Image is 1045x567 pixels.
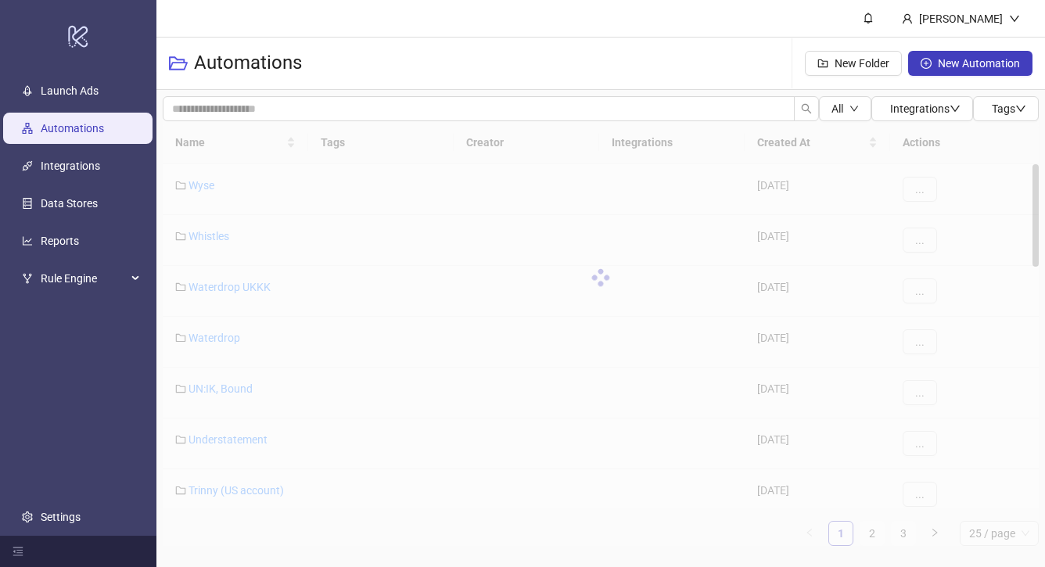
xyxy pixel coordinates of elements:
a: Launch Ads [41,84,99,97]
span: fork [22,273,33,284]
span: folder-add [817,58,828,69]
span: folder-open [169,54,188,73]
span: down [950,103,961,114]
button: Alldown [819,96,871,121]
a: Settings [41,511,81,523]
span: Tags [992,102,1026,115]
a: Data Stores [41,197,98,210]
span: New Automation [938,57,1020,70]
a: Integrations [41,160,100,172]
span: Integrations [890,102,961,115]
div: [PERSON_NAME] [913,10,1009,27]
a: Automations [41,122,104,135]
button: Tagsdown [973,96,1039,121]
span: bell [863,13,874,23]
span: down [1009,13,1020,24]
span: All [831,102,843,115]
span: down [849,104,859,113]
span: down [1015,103,1026,114]
h3: Automations [194,51,302,76]
span: search [801,103,812,114]
span: plus-circle [921,58,932,69]
button: New Automation [908,51,1032,76]
a: Reports [41,235,79,247]
button: New Folder [805,51,902,76]
span: menu-fold [13,546,23,557]
span: New Folder [835,57,889,70]
button: Integrationsdown [871,96,973,121]
span: user [902,13,913,24]
span: Rule Engine [41,263,127,294]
